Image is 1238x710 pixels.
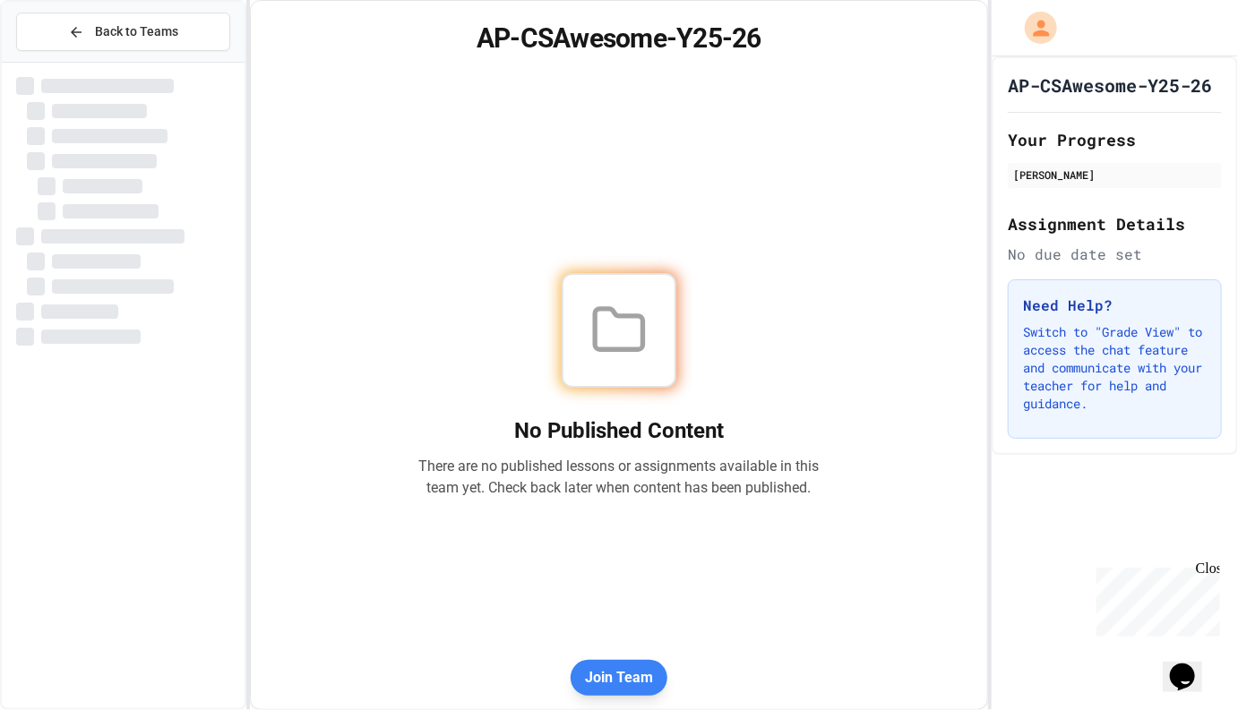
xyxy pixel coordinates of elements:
[272,22,966,55] h1: AP-CSAwesome-Y25-26
[1089,560,1220,637] iframe: chat widget
[95,22,178,41] span: Back to Teams
[1006,7,1062,48] div: My Account
[1008,73,1212,98] h1: AP-CSAwesome-Y25-26
[1023,295,1207,316] h3: Need Help?
[418,456,820,499] p: There are no published lessons or assignments available in this team yet. Check back later when c...
[1008,127,1222,152] h2: Your Progress
[1023,323,1207,413] p: Switch to "Grade View" to access the chat feature and communicate with your teacher for help and ...
[7,7,124,114] div: Chat with us now!Close
[418,416,820,445] h2: No Published Content
[1163,638,1220,692] iframe: chat widget
[16,13,230,51] button: Back to Teams
[571,660,667,696] button: Join Team
[1013,167,1217,183] div: [PERSON_NAME]
[1008,244,1222,265] div: No due date set
[1008,211,1222,236] h2: Assignment Details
